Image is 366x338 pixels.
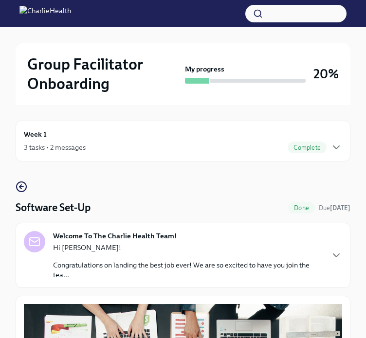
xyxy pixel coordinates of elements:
span: Complete [288,144,327,151]
p: Hi [PERSON_NAME]! [53,243,323,252]
div: 3 tasks • 2 messages [24,142,86,152]
h6: Week 1 [24,129,47,140]
strong: Welcome To The Charlie Health Team! [53,231,177,241]
strong: [DATE] [330,204,350,212]
img: CharlieHealth [19,6,71,21]
span: September 3rd, 2025 07:00 [319,203,350,213]
span: Done [288,204,315,212]
h3: 20% [313,65,339,83]
h2: Group Facilitator Onboarding [27,54,181,93]
span: Due [319,204,350,212]
h4: Software Set-Up [16,200,91,215]
p: Congratulations on landing the best job ever! We are so excited to have you join the tea... [53,260,323,280]
strong: My progress [185,64,224,74]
